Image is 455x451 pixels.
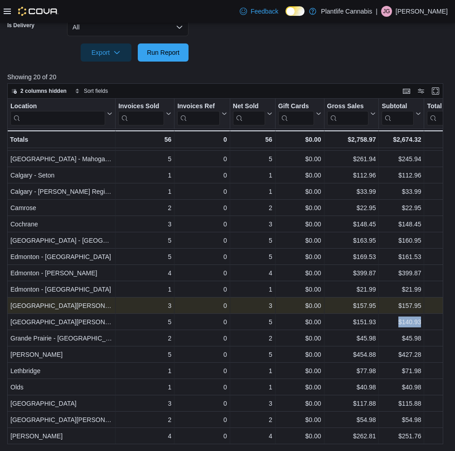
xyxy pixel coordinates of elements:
div: $21.99 [327,284,376,295]
div: $0.00 [278,235,321,246]
div: Lethbridge [10,365,112,376]
div: [PERSON_NAME] [10,431,112,441]
div: $261.94 [327,154,376,164]
div: 1 [118,186,171,197]
div: $77.98 [327,365,376,376]
div: $33.99 [327,186,376,197]
div: 3 [118,219,171,230]
span: JG [383,6,390,17]
div: 1 [233,382,272,393]
div: $160.95 [382,235,421,246]
div: $163.95 [327,235,376,246]
div: $0.00 [278,154,321,164]
div: 0 [177,300,227,311]
div: 5 [118,154,171,164]
div: 3 [118,300,171,311]
div: $40.98 [382,382,421,393]
div: [GEOGRAPHIC_DATA] - [GEOGRAPHIC_DATA] [10,235,112,246]
p: Plantlife Cannabis [321,6,372,17]
div: 1 [118,365,171,376]
div: Gross Sales [327,102,369,125]
div: $140.93 [382,317,421,327]
div: $33.99 [382,186,421,197]
div: 0 [177,398,227,409]
div: $169.53 [327,251,376,262]
div: $148.45 [382,219,421,230]
div: $22.95 [327,202,376,213]
div: Subtotal [382,102,414,110]
div: 1 [233,170,272,181]
div: 5 [118,235,171,246]
div: 2 [233,333,272,344]
p: [PERSON_NAME] [396,6,448,17]
button: Keyboard shortcuts [401,86,412,96]
div: [PERSON_NAME] [10,349,112,360]
button: Gross Sales [327,102,376,125]
div: 0 [177,382,227,393]
div: Subtotal [382,102,414,125]
span: Export [86,43,126,62]
div: $0.00 [278,365,321,376]
div: Calgary - Seton [10,170,112,181]
button: Subtotal [382,102,421,125]
button: Enter fullscreen [430,86,441,96]
div: 2 [118,202,171,213]
div: $45.98 [382,333,421,344]
div: 1 [233,365,272,376]
div: $112.96 [382,170,421,181]
div: $0.00 [278,300,321,311]
div: $0.00 [278,186,321,197]
div: 0 [177,251,227,262]
button: Export [81,43,131,62]
div: $399.87 [382,268,421,278]
div: $2,674.32 [382,134,421,145]
div: 3 [233,300,272,311]
div: Gift Cards [278,102,314,110]
div: 5 [118,349,171,360]
div: 56 [118,134,171,145]
div: Net Sold [233,102,265,110]
img: Cova [18,7,58,16]
div: 5 [118,317,171,327]
button: Run Report [138,43,189,62]
div: $151.93 [327,317,376,327]
div: $245.94 [382,154,421,164]
div: 2 [118,414,171,425]
div: 3 [118,398,171,409]
div: Invoices Ref [177,102,219,110]
div: $112.96 [327,170,376,181]
div: $0.00 [278,268,321,278]
div: [GEOGRAPHIC_DATA] [10,398,112,409]
div: $0.00 [278,317,321,327]
div: $157.95 [382,300,421,311]
div: 4 [233,268,272,278]
div: $0.00 [278,431,321,441]
div: [GEOGRAPHIC_DATA][PERSON_NAME] [10,414,112,425]
span: Feedback [251,7,278,16]
div: 5 [233,251,272,262]
div: 0 [177,431,227,441]
div: 5 [233,349,272,360]
div: $148.45 [327,219,376,230]
div: $0.00 [278,219,321,230]
button: Invoices Ref [177,102,227,125]
div: $0.00 [278,414,321,425]
div: $262.81 [327,431,376,441]
span: Run Report [147,48,179,57]
span: 2 columns hidden [20,87,67,95]
div: [GEOGRAPHIC_DATA][PERSON_NAME] - [GEOGRAPHIC_DATA] [10,300,112,311]
div: 0 [177,317,227,327]
div: $0.00 [278,251,321,262]
div: Cochrane [10,219,112,230]
p: Showing 20 of 20 [7,72,448,82]
div: [GEOGRAPHIC_DATA] - Mahogany Market [10,154,112,164]
div: 0 [177,202,227,213]
div: $2,758.97 [327,134,376,145]
div: Invoices Sold [118,102,164,110]
div: 1 [233,186,272,197]
div: $117.88 [327,398,376,409]
div: 3 [233,398,272,409]
div: Camrose [10,202,112,213]
input: Dark Mode [286,6,305,16]
div: Julia Gregoire [381,6,392,17]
